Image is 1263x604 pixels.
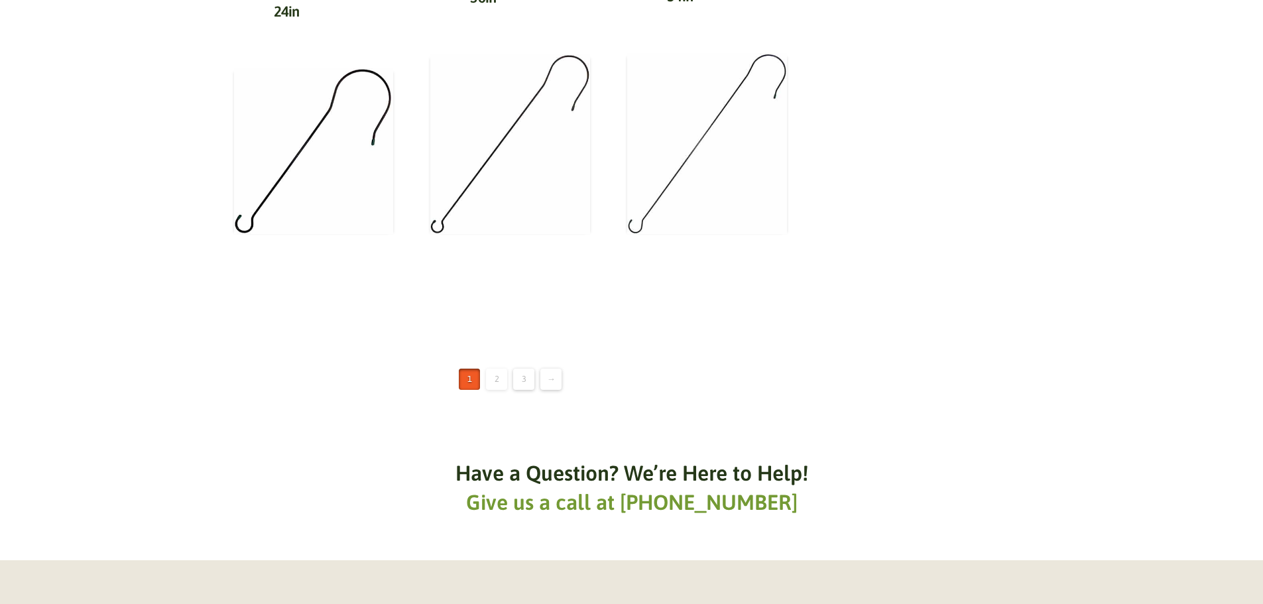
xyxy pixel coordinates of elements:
[459,369,480,390] span: Page 1
[455,459,808,489] h6: Have a Question? We’re Here to Help!
[540,369,562,390] a: →
[513,369,534,390] a: Page 3
[466,490,798,514] a: Give us a call at [PHONE_NUMBER]
[486,369,507,390] a: Page 2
